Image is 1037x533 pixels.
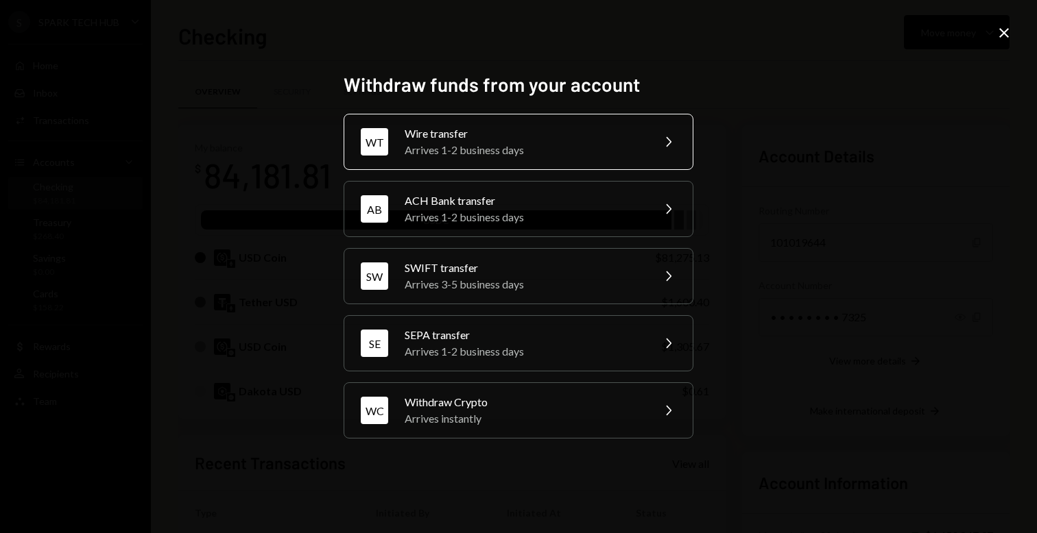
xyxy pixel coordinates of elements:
div: Arrives 1-2 business days [405,343,643,360]
button: WCWithdraw CryptoArrives instantly [344,382,693,438]
button: ABACH Bank transferArrives 1-2 business days [344,181,693,237]
div: SWIFT transfer [405,260,643,276]
div: Withdraw Crypto [405,394,643,410]
div: Arrives 1-2 business days [405,209,643,225]
div: ACH Bank transfer [405,193,643,209]
div: WT [361,128,388,156]
div: SW [361,262,388,290]
div: Arrives 1-2 business days [405,142,643,158]
div: SE [361,330,388,357]
div: Arrives 3-5 business days [405,276,643,293]
div: WC [361,397,388,424]
button: WTWire transferArrives 1-2 business days [344,114,693,170]
div: Wire transfer [405,125,643,142]
h2: Withdraw funds from your account [344,71,693,98]
div: SEPA transfer [405,327,643,343]
button: SWSWIFT transferArrives 3-5 business days [344,248,693,304]
button: SESEPA transferArrives 1-2 business days [344,315,693,371]
div: Arrives instantly [405,410,643,427]
div: AB [361,195,388,223]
